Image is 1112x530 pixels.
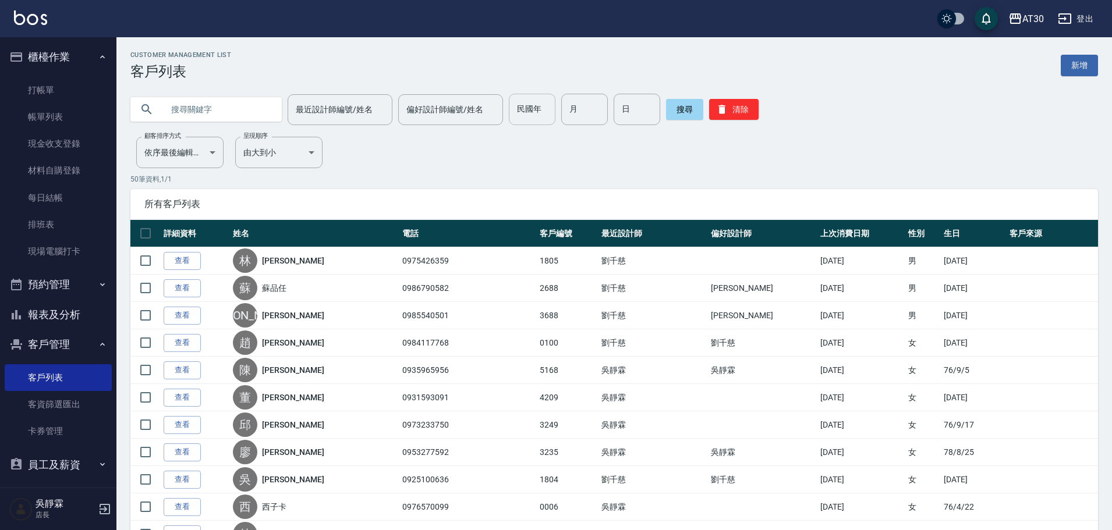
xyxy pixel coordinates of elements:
[599,439,708,466] td: 吳靜霖
[233,248,257,273] div: 林
[36,498,95,510] h5: 吳靜霖
[5,104,112,130] a: 帳單列表
[1022,12,1044,26] div: AT30
[161,220,230,247] th: 詳細資料
[817,466,905,493] td: [DATE]
[399,493,537,521] td: 0976570099
[399,220,537,247] th: 電話
[666,99,703,120] button: 搜尋
[537,357,599,384] td: 5168
[941,220,1006,247] th: 生日
[164,307,201,325] a: 查看
[164,279,201,297] a: 查看
[537,275,599,302] td: 2688
[975,7,998,30] button: save
[941,357,1006,384] td: 76/9/5
[905,357,941,384] td: 女
[905,411,941,439] td: 女
[233,303,257,328] div: [PERSON_NAME]
[5,130,112,157] a: 現金收支登錄
[130,63,231,80] h3: 客戶列表
[599,220,708,247] th: 最近設計師
[5,157,112,184] a: 材料自購登錄
[5,184,112,211] a: 每日結帳
[5,329,112,360] button: 客戶管理
[399,357,537,384] td: 0935965956
[709,99,759,120] button: 清除
[537,411,599,439] td: 3249
[817,329,905,357] td: [DATE]
[1061,55,1098,76] a: 新增
[599,329,708,357] td: 劉千慈
[233,412,257,437] div: 邱
[5,391,112,418] a: 客資篩選匯出
[233,330,257,355] div: 趙
[941,247,1006,275] td: [DATE]
[235,137,323,168] div: 由大到小
[599,384,708,411] td: 吳靜霖
[399,302,537,329] td: 0985540501
[599,275,708,302] td: 劉千慈
[144,198,1084,210] span: 所有客戶列表
[5,269,112,300] button: 預約管理
[14,10,47,25] img: Logo
[708,439,817,466] td: 吳靜霖
[905,275,941,302] td: 男
[817,275,905,302] td: [DATE]
[941,302,1006,329] td: [DATE]
[708,357,817,384] td: 吳靜霖
[537,466,599,493] td: 1804
[817,302,905,329] td: [DATE]
[941,384,1006,411] td: [DATE]
[941,275,1006,302] td: [DATE]
[817,357,905,384] td: [DATE]
[164,471,201,489] a: 查看
[233,385,257,410] div: 董
[233,495,257,519] div: 西
[941,411,1006,439] td: 76/9/17
[941,493,1006,521] td: 76/4/22
[5,77,112,104] a: 打帳單
[941,466,1006,493] td: [DATE]
[262,501,286,513] a: 西子卡
[905,466,941,493] td: 女
[262,392,324,403] a: [PERSON_NAME]
[5,479,112,510] button: 商品管理
[537,439,599,466] td: 3235
[5,211,112,238] a: 排班表
[599,302,708,329] td: 劉千慈
[164,443,201,461] a: 查看
[399,247,537,275] td: 0975426359
[262,282,286,294] a: 蘇品任
[708,220,817,247] th: 偏好設計師
[164,416,201,434] a: 查看
[136,137,224,168] div: 依序最後編輯時間
[262,446,324,458] a: [PERSON_NAME]
[164,252,201,270] a: 查看
[262,255,324,266] a: [PERSON_NAME]
[243,131,268,140] label: 呈現順序
[262,474,324,485] a: [PERSON_NAME]
[599,411,708,439] td: 吳靜霖
[262,337,324,348] a: [PERSON_NAME]
[164,389,201,407] a: 查看
[399,275,537,302] td: 0986790582
[233,358,257,382] div: 陳
[130,174,1098,184] p: 50 筆資料, 1 / 1
[599,493,708,521] td: 吳靜霖
[905,329,941,357] td: 女
[905,247,941,275] td: 男
[941,329,1006,357] td: [DATE]
[399,329,537,357] td: 0984117768
[5,300,112,330] button: 報表及分析
[537,220,599,247] th: 客戶編號
[708,275,817,302] td: [PERSON_NAME]
[817,384,905,411] td: [DATE]
[817,411,905,439] td: [DATE]
[230,220,399,247] th: 姓名
[708,302,817,329] td: [PERSON_NAME]
[817,493,905,521] td: [DATE]
[1004,7,1049,31] button: AT30
[905,439,941,466] td: 女
[599,247,708,275] td: 劉千慈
